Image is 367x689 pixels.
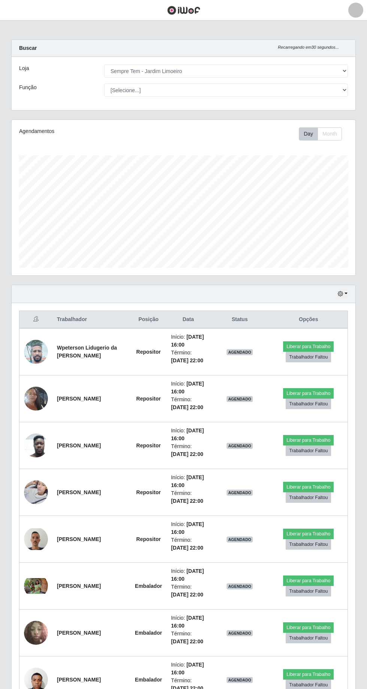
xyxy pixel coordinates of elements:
strong: Wpeterson Lidugerio da [PERSON_NAME] [57,345,117,359]
strong: Buscar [19,45,37,51]
strong: [PERSON_NAME] [57,630,101,636]
img: CoreUI Logo [167,6,200,15]
li: Término: [171,489,206,505]
div: Toolbar with button groups [299,127,348,140]
span: AGENDADO [227,677,253,683]
i: Recarregando em 30 segundos... [278,45,339,49]
strong: Repositor [136,536,161,542]
span: AGENDADO [227,537,253,543]
label: Loja [19,64,29,72]
li: Término: [171,442,206,458]
time: [DATE] 16:00 [171,568,204,582]
time: [DATE] 22:00 [171,638,203,644]
strong: Repositor [136,442,161,448]
img: 1752240503599.jpeg [24,429,48,461]
img: 1750278821338.jpeg [24,377,48,420]
time: [DATE] 22:00 [171,404,203,410]
img: 1746027724956.jpeg [24,336,48,368]
li: Início: [171,567,206,583]
time: [DATE] 16:00 [171,381,204,395]
time: [DATE] 22:00 [171,592,203,598]
time: [DATE] 16:00 [171,474,204,488]
div: First group [299,127,342,140]
time: [DATE] 16:00 [171,662,204,676]
li: Término: [171,349,206,365]
strong: [PERSON_NAME] [57,489,101,495]
time: [DATE] 16:00 [171,615,204,629]
strong: [PERSON_NAME] [57,677,101,683]
th: Trabalhador [52,311,130,329]
th: Posição [130,311,166,329]
img: 1755028690244.jpeg [24,476,48,508]
div: Agendamentos [19,127,149,135]
strong: Repositor [136,396,161,402]
time: [DATE] 22:00 [171,451,203,457]
span: AGENDADO [227,396,253,402]
strong: Embalador [135,630,162,636]
time: [DATE] 22:00 [171,545,203,551]
button: Liberar para Trabalho [283,575,334,586]
button: Day [299,127,318,140]
time: [DATE] 22:00 [171,498,203,504]
li: Término: [171,583,206,599]
strong: [PERSON_NAME] [57,583,101,589]
span: AGENDADO [227,443,253,449]
img: 1752894382352.jpeg [24,578,48,594]
li: Início: [171,614,206,630]
th: Opções [270,311,348,329]
button: Liberar para Trabalho [283,669,334,680]
li: Início: [171,661,206,677]
button: Trabalhador Faltou [286,633,331,643]
strong: Repositor [136,349,161,355]
button: Trabalhador Faltou [286,399,331,409]
strong: [PERSON_NAME] [57,536,101,542]
button: Trabalhador Faltou [286,445,331,456]
strong: [PERSON_NAME] [57,396,101,402]
time: [DATE] 16:00 [171,334,204,348]
li: Início: [171,520,206,536]
li: Término: [171,536,206,552]
strong: Embalador [135,583,162,589]
button: Trabalhador Faltou [286,539,331,550]
span: AGENDADO [227,349,253,355]
li: Término: [171,396,206,411]
button: Month [318,127,342,140]
label: Função [19,84,37,91]
button: Liberar para Trabalho [283,341,334,352]
time: [DATE] 22:00 [171,357,203,363]
button: Liberar para Trabalho [283,482,334,492]
img: 1752934097252.jpeg [24,617,48,649]
li: Início: [171,474,206,489]
button: Trabalhador Faltou [286,586,331,596]
button: Trabalhador Faltou [286,352,331,362]
li: Início: [171,333,206,349]
button: Liberar para Trabalho [283,622,334,633]
time: [DATE] 16:00 [171,427,204,441]
strong: [PERSON_NAME] [57,442,101,448]
th: Status [210,311,270,329]
strong: Embalador [135,677,162,683]
button: Trabalhador Faltou [286,492,331,503]
span: AGENDADO [227,490,253,496]
button: Liberar para Trabalho [283,529,334,539]
li: Término: [171,630,206,646]
li: Início: [171,427,206,442]
strong: Repositor [136,489,161,495]
span: AGENDADO [227,630,253,636]
span: AGENDADO [227,583,253,589]
img: 1756570684612.jpeg [24,528,48,550]
time: [DATE] 16:00 [171,521,204,535]
button: Liberar para Trabalho [283,388,334,399]
th: Data [167,311,210,329]
li: Início: [171,380,206,396]
button: Liberar para Trabalho [283,435,334,445]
